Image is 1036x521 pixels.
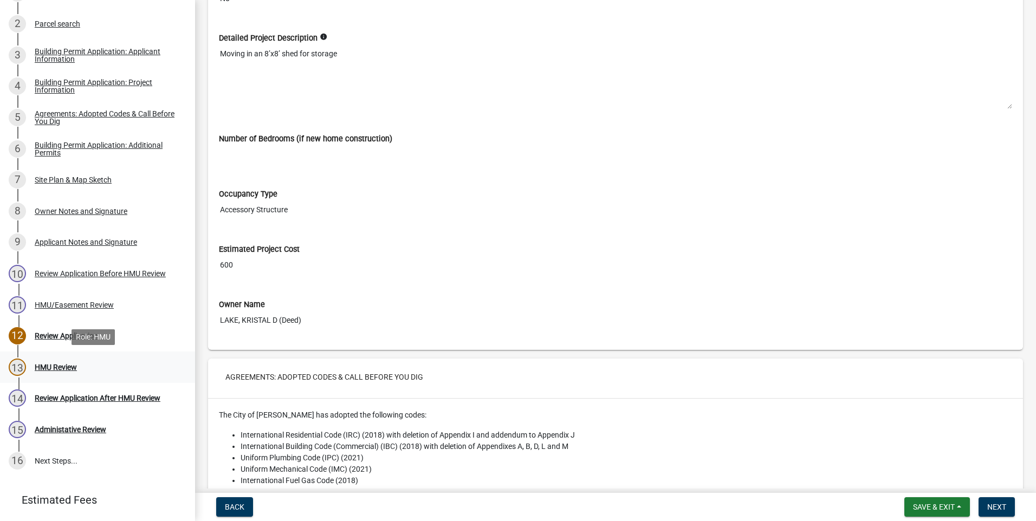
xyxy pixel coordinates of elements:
[241,475,1012,486] li: International Fuel Gas Code (2018)
[35,141,178,157] div: Building Permit Application: Additional Permits
[35,20,80,28] div: Parcel search
[9,109,26,126] div: 5
[9,421,26,438] div: 15
[979,497,1015,517] button: Next
[241,486,1012,498] li: International Property Maintenance Code (2018)
[35,270,166,277] div: Review Application Before HMU Review
[9,15,26,32] div: 2
[9,77,26,95] div: 4
[219,246,300,253] label: Estimated Project Cost
[241,429,1012,441] li: International Residential Code (IRC) (2018) with deletion of Appendix I and addendum to Appendix J
[241,464,1012,475] li: Uniform Mechanical Code (IMC) (2021)
[9,327,26,344] div: 12
[35,394,160,402] div: Review Application After HMU Review
[219,44,1012,109] textarea: Moving in an 8’x8’ shed for storage
[35,301,114,309] div: HMU/Easement Review
[9,265,26,282] div: 10
[35,238,137,246] div: Applicant Notes and Signature
[35,176,112,184] div: Site Plan & Map Sketch
[35,110,178,125] div: Agreements: Adopted Codes & Call Before You Dig
[35,207,127,215] div: Owner Notes and Signature
[9,233,26,251] div: 9
[9,140,26,158] div: 6
[35,79,178,94] div: Building Permit Application: Project Information
[320,33,327,41] i: info
[219,191,277,198] label: Occupancy Type
[225,503,244,511] span: Back
[913,503,955,511] span: Save & Exit
[904,497,970,517] button: Save & Exit
[35,426,106,433] div: Administative Review
[35,332,98,340] div: Review Application
[9,47,26,64] div: 3
[9,296,26,314] div: 11
[219,135,392,143] label: Number of Bedrooms (if new home construction)
[219,301,265,309] label: Owner Name
[9,389,26,407] div: 14
[9,359,26,376] div: 13
[9,452,26,470] div: 16
[35,363,77,371] div: HMU Review
[72,329,115,345] div: Role: HMU
[241,452,1012,464] li: Uniform Plumbing Code (IPC) (2021)
[9,203,26,220] div: 8
[216,497,253,517] button: Back
[9,489,178,511] a: Estimated Fees
[35,48,178,63] div: Building Permit Application: Applicant Information
[219,35,318,42] label: Detailed Project Description
[241,441,1012,452] li: International Building Code (Commercial) (IBC) (2018) with deletion of Appendixes A, B, D, L and M
[219,409,1012,421] p: The City of [PERSON_NAME] has adopted the following codes:
[987,503,1006,511] span: Next
[9,171,26,188] div: 7
[217,367,432,387] button: Agreements: Adopted Codes & Call Before You Dig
